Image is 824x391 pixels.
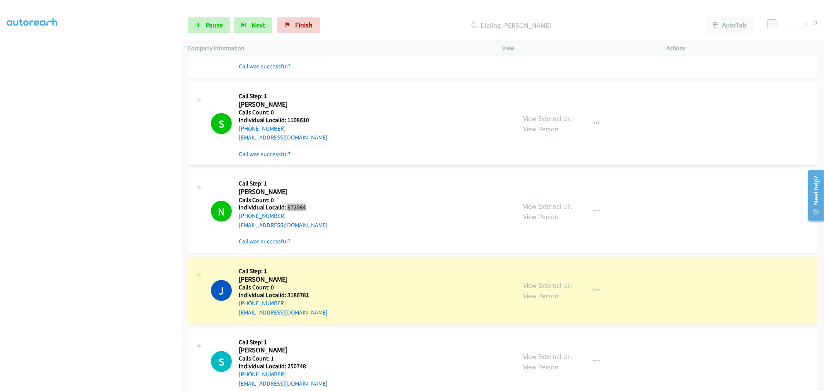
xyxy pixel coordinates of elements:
a: [PHONE_NUMBER] [239,299,286,307]
h2: [PERSON_NAME] [239,275,321,284]
p: View [503,44,653,53]
h5: Calls Count: 0 [239,196,328,204]
a: Call was successful? [239,238,291,245]
h2: [PERSON_NAME] [239,100,321,109]
h1: N [211,201,232,222]
h2: [PERSON_NAME] [239,346,321,355]
h5: Call Step: 1 [239,338,328,346]
a: [PHONE_NUMBER] [239,212,286,219]
h5: Individual Localid: 1108610 [239,116,328,124]
h5: Call Step: 1 [239,92,328,100]
h1: S [211,351,232,372]
span: Pause [206,20,223,29]
a: Call was successful? [239,63,291,70]
a: View External Url [523,352,573,361]
h5: Individual Localid: 3186781 [239,291,328,299]
a: Call was successful? [239,150,291,158]
div: 0 [814,17,817,28]
span: Next [251,20,265,29]
h5: Calls Count: 0 [239,109,328,116]
a: View Person [523,212,559,221]
a: View Person [523,124,559,133]
iframe: Dialpad [7,23,181,390]
a: [PHONE_NUMBER] [239,371,286,378]
a: Pause [188,17,230,33]
a: [PHONE_NUMBER] [239,125,286,132]
iframe: Resource Center [802,165,824,226]
h5: Call Step: 1 [239,267,328,275]
p: Actions [667,44,817,53]
a: [EMAIL_ADDRESS][DOMAIN_NAME] [239,134,328,141]
div: Delay between calls (in seconds) [771,21,807,27]
p: Company Information [188,44,489,53]
div: The call is yet to be attempted [211,351,232,372]
p: Dialing [PERSON_NAME] [330,20,692,31]
button: AutoTab [706,17,754,33]
h5: Calls Count: 1 [239,355,328,362]
span: Finish [295,20,313,29]
a: [EMAIL_ADDRESS][DOMAIN_NAME] [239,221,328,229]
h1: J [211,280,232,301]
h2: [PERSON_NAME] [239,187,321,196]
a: Finish [277,17,320,33]
a: View Person [523,362,559,371]
a: View External Url [523,114,573,123]
h5: Call Step: 1 [239,180,328,187]
h5: Individual Localid: 250748 [239,362,328,370]
h5: Individual Localid: 672084 [239,204,328,211]
a: [EMAIL_ADDRESS][DOMAIN_NAME] [239,380,328,387]
a: View Person [523,291,559,300]
h1: S [211,113,232,134]
a: View External Url [523,202,573,211]
a: View External Url [523,281,573,290]
button: Next [234,17,272,33]
h5: Calls Count: 0 [239,284,328,291]
a: [EMAIL_ADDRESS][DOMAIN_NAME] [239,309,328,316]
